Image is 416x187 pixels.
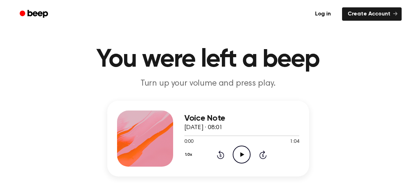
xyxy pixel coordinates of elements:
button: 1.0x [184,149,195,161]
p: Turn up your volume and press play. [74,78,343,89]
span: 1:04 [290,138,299,146]
span: [DATE] · 08:01 [184,125,223,131]
h1: You were left a beep [29,47,388,72]
a: Log in [308,6,338,22]
span: 0:00 [184,138,193,146]
h3: Voice Note [184,114,299,123]
a: Create Account [342,7,402,21]
a: Beep [15,7,54,21]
